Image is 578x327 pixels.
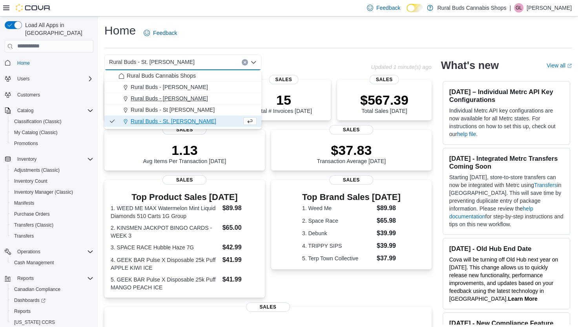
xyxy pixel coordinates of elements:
[127,72,196,80] span: Rural Buds Cannabis Shops
[104,70,261,127] div: Choose from the following options
[376,4,400,12] span: Feedback
[567,64,572,68] svg: External link
[11,220,93,230] span: Transfers (Classic)
[255,92,312,114] div: Total # Invoices [DATE]
[255,92,312,108] p: 15
[449,88,563,104] h3: [DATE] – Individual Metrc API Key Configurations
[11,165,93,175] span: Adjustments (Classic)
[131,94,208,102] span: Rural Buds - [PERSON_NAME]
[14,211,50,217] span: Purchase Orders
[222,203,259,213] dd: $89.98
[302,254,374,262] dt: 5. Terp Town Collective
[14,189,73,195] span: Inventory Manager (Classic)
[143,142,226,158] p: 1.13
[17,60,30,66] span: Home
[162,175,206,185] span: Sales
[109,57,195,67] span: Rural Buds - St. [PERSON_NAME]
[11,258,93,267] span: Cash Management
[360,92,408,114] div: Total Sales [DATE]
[2,105,97,116] button: Catalog
[11,117,93,126] span: Classification (Classic)
[11,187,76,197] a: Inventory Manager (Classic)
[441,59,499,72] h2: What's new
[8,187,97,198] button: Inventory Manager (Classic)
[153,29,177,37] span: Feedback
[11,128,93,137] span: My Catalog (Classic)
[449,256,558,302] span: Cova will be turning off Old Hub next year on [DATE]. This change allows us to quickly release ne...
[269,75,298,84] span: Sales
[407,4,423,12] input: Dark Mode
[2,246,97,257] button: Operations
[302,193,401,202] h3: Top Brand Sales [DATE]
[111,193,259,202] h3: Top Product Sales [DATE]
[516,3,522,13] span: GL
[104,93,261,104] button: Rural Buds - [PERSON_NAME]
[222,223,259,233] dd: $65.00
[11,296,49,305] a: Dashboards
[14,319,55,325] span: [US_STATE] CCRS
[302,204,374,212] dt: 1. Weed Me
[508,296,537,302] a: Learn More
[547,62,572,69] a: View allExternal link
[11,198,37,208] a: Manifests
[242,59,248,65] button: Clear input
[22,21,93,37] span: Load All Apps in [GEOGRAPHIC_DATA]
[14,274,93,283] span: Reports
[14,308,31,314] span: Reports
[14,286,60,292] span: Canadian Compliance
[17,76,29,82] span: Users
[14,154,93,164] span: Inventory
[143,142,226,164] div: Avg Items Per Transaction [DATE]
[11,307,93,316] span: Reports
[14,129,58,136] span: My Catalog (Classic)
[449,107,563,138] p: Individual Metrc API key configurations are now available for all Metrc states. For instructions ...
[11,165,63,175] a: Adjustments (Classic)
[8,138,97,149] button: Promotions
[111,224,219,240] dt: 2. KINSMEN JACKPOT BINGO CARDS - WEEK 3
[111,276,219,291] dt: 5. GEEK BAR Pulse X Disposable 25k Puff MANGO PEACH ICE
[2,73,97,84] button: Users
[329,125,373,134] span: Sales
[14,200,34,206] span: Manifests
[8,306,97,317] button: Reports
[2,57,97,69] button: Home
[8,220,97,231] button: Transfers (Classic)
[377,229,401,238] dd: $39.99
[11,258,57,267] a: Cash Management
[131,83,208,91] span: Rural Buds - [PERSON_NAME]
[104,82,261,93] button: Rural Buds - [PERSON_NAME]
[11,307,34,316] a: Reports
[11,139,93,148] span: Promotions
[317,142,386,164] div: Transaction Average [DATE]
[14,247,44,256] button: Operations
[14,274,37,283] button: Reports
[111,243,219,251] dt: 3. SPACE RACE Hubble Haze 7G
[8,165,97,176] button: Adjustments (Classic)
[246,302,290,312] span: Sales
[2,273,97,284] button: Reports
[14,167,60,173] span: Adjustments (Classic)
[302,242,374,250] dt: 4. TRIPPY SIPS
[8,176,97,187] button: Inventory Count
[8,127,97,138] button: My Catalog (Classic)
[14,154,40,164] button: Inventory
[370,75,399,84] span: Sales
[302,229,374,237] dt: 3. Debunk
[11,187,93,197] span: Inventory Manager (Classic)
[457,131,476,137] a: help file
[11,285,64,294] a: Canadian Compliance
[514,3,523,13] div: Ginette Lucier
[11,209,93,219] span: Purchase Orders
[11,318,58,327] a: [US_STATE] CCRS
[449,245,563,253] h3: [DATE] - Old Hub End Date
[14,106,36,115] button: Catalog
[11,318,93,327] span: Washington CCRS
[11,139,41,148] a: Promotions
[317,142,386,158] p: $37.83
[104,116,261,127] button: Rural Buds - St. [PERSON_NAME]
[14,260,54,266] span: Cash Management
[11,231,37,241] a: Transfers
[11,220,57,230] a: Transfers (Classic)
